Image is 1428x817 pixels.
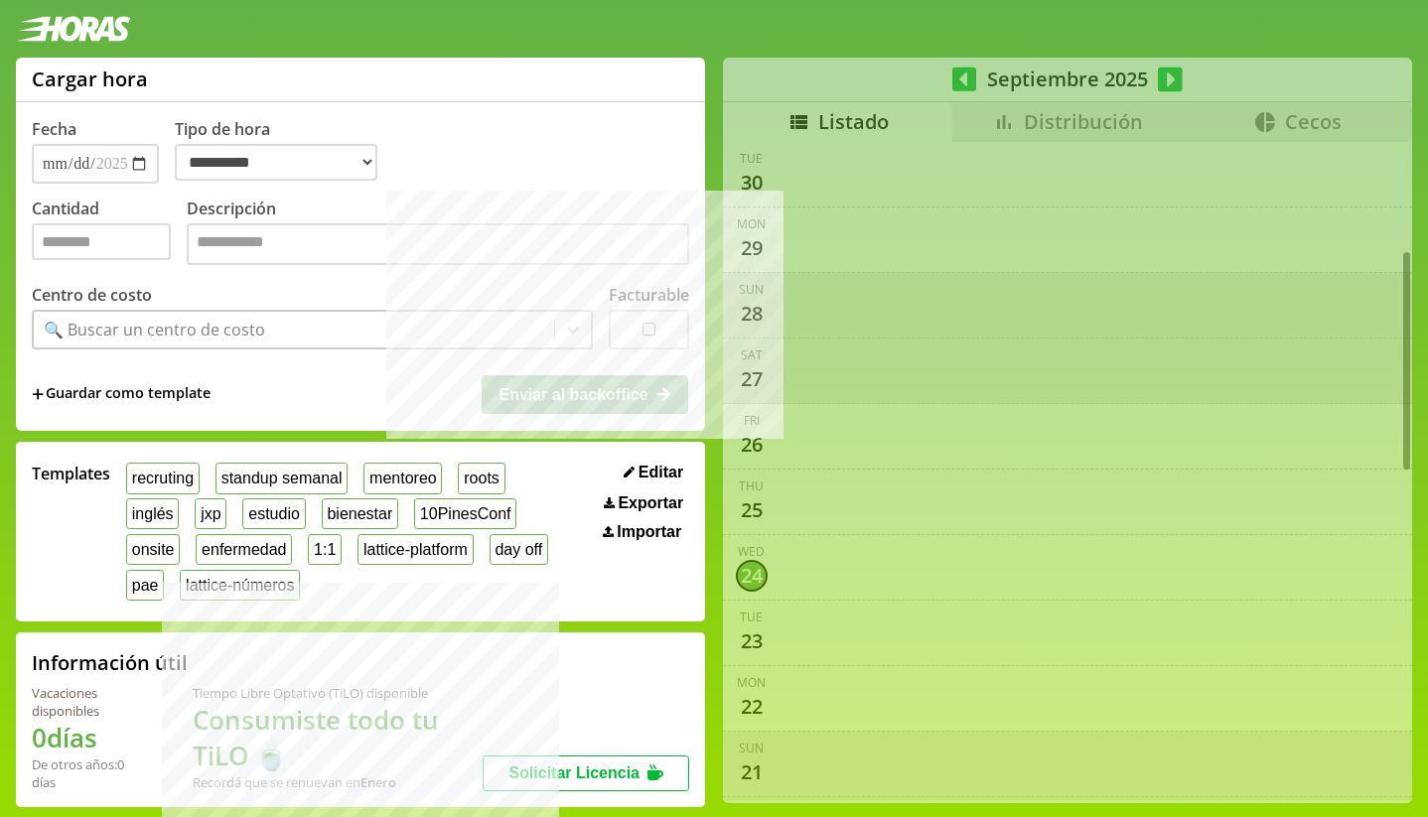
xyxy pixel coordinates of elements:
[360,773,396,791] b: Enero
[187,223,689,265] textarea: Descripción
[322,498,398,529] button: bienestar
[32,66,148,92] h1: Cargar hora
[193,773,483,791] div: Recordá que se renuevan en
[32,383,44,405] span: +
[618,463,689,482] button: Editar
[598,493,689,513] button: Exportar
[32,198,187,270] label: Cantidad
[32,284,152,306] label: Centro de costo
[618,494,683,512] span: Exportar
[308,534,342,565] button: 1:1
[609,284,689,306] label: Facturable
[196,534,292,565] button: enfermedad
[242,498,305,529] button: estudio
[508,764,640,781] span: Solicitar Licencia
[458,463,504,493] button: roots
[414,498,516,529] button: 10PinesConf
[490,534,548,565] button: day off
[357,534,474,565] button: lattice-platform
[215,463,348,493] button: standup semanal
[175,144,377,181] select: Tipo de hora
[193,702,483,773] h1: Consumiste todo tu TiLO 🍵
[32,118,76,140] label: Fecha
[617,523,681,541] span: Importar
[32,463,110,484] span: Templates
[195,498,226,529] button: jxp
[363,463,442,493] button: mentoreo
[193,684,483,702] div: Tiempo Libre Optativo (TiLO) disponible
[175,118,393,184] label: Tipo de hora
[126,498,179,529] button: inglés
[32,649,188,676] h2: Información útil
[32,684,145,720] div: Vacaciones disponibles
[32,383,211,405] span: +Guardar como template
[187,198,689,270] label: Descripción
[126,463,200,493] button: recruting
[180,570,300,601] button: lattice-números
[32,223,171,260] input: Cantidad
[126,534,180,565] button: onsite
[16,16,131,42] img: logotipo
[44,319,265,340] div: 🔍 Buscar un centro de costo
[126,570,164,601] button: pae
[639,464,683,481] span: Editar
[483,755,689,791] button: Solicitar Licencia
[32,755,145,791] div: De otros años: 0 días
[32,720,145,755] h1: 0 días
